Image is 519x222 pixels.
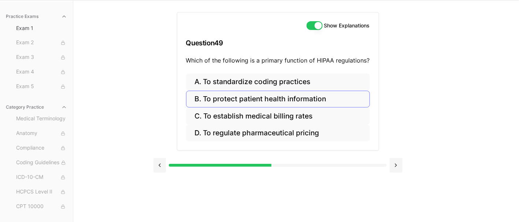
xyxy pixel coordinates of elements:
[13,22,70,34] button: Exam 1
[16,83,67,91] span: Exam 5
[186,74,370,91] button: A. To standardize coding practices
[186,56,370,65] p: Which of the following is a primary function of HIPAA regulations?
[186,125,370,142] button: D. To regulate pharmaceutical pricing
[13,113,70,125] button: Medical Terminology
[16,144,67,152] span: Compliance
[16,129,67,138] span: Anatomy
[13,52,70,63] button: Exam 3
[13,37,70,49] button: Exam 2
[3,11,70,22] button: Practice Exams
[16,188,67,196] span: HCPCS Level II
[16,159,67,167] span: Coding Guidelines
[13,201,70,212] button: CPT 10000
[16,203,67,211] span: CPT 10000
[186,108,370,125] button: C. To establish medical billing rates
[186,32,370,54] h3: Question 49
[16,115,67,123] span: Medical Terminology
[13,186,70,198] button: HCPCS Level II
[13,66,70,78] button: Exam 4
[3,101,70,113] button: Category Practice
[13,172,70,183] button: ICD-10-CM
[16,39,67,47] span: Exam 2
[13,128,70,139] button: Anatomy
[16,173,67,181] span: ICD-10-CM
[16,25,67,32] span: Exam 1
[13,142,70,154] button: Compliance
[16,53,67,61] span: Exam 3
[13,81,70,93] button: Exam 5
[16,68,67,76] span: Exam 4
[13,157,70,169] button: Coding Guidelines
[324,23,370,28] label: Show Explanations
[186,91,370,108] button: B. To protect patient health information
